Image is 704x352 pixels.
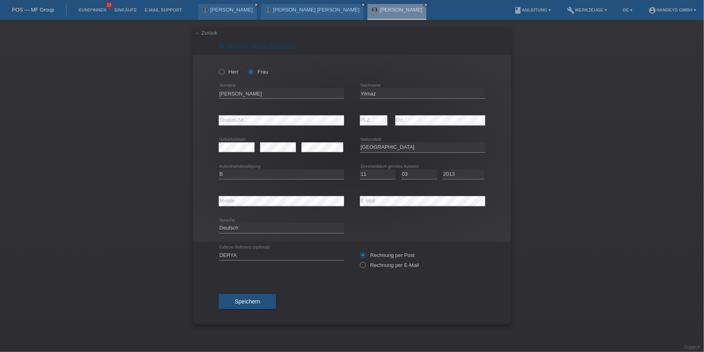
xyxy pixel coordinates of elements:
[210,7,253,13] a: [PERSON_NAME]
[360,262,365,272] input: Rechnung per E-Mail
[619,8,636,12] a: DE ▾
[141,8,186,12] a: E-Mail Support
[510,8,555,12] a: bookAnleitung ▾
[248,69,253,74] input: Frau
[195,30,217,36] a: ← Zurück
[74,8,110,12] a: Kund*innen
[254,2,259,8] a: close
[423,2,429,8] a: close
[567,6,575,14] i: build
[380,7,422,13] a: [PERSON_NAME]
[360,2,366,8] a: close
[424,3,428,7] i: close
[648,6,656,14] i: account_circle
[248,69,268,75] label: Frau
[360,252,414,258] label: Rechnung per Post
[684,344,701,350] a: Support
[110,8,140,12] a: Einkäufe
[514,6,522,14] i: book
[273,7,360,13] a: [PERSON_NAME] [PERSON_NAME]
[105,2,113,9] span: 13
[219,69,224,74] input: Herr
[235,298,260,305] span: Speichern
[360,252,365,262] input: Rechnung per Post
[644,8,700,12] a: account_circleHandeys GmbH ▾
[361,3,365,7] i: close
[219,69,239,75] label: Herr
[360,262,419,268] label: Rechnung per E-Mail
[12,7,54,13] a: POS — MF Group
[219,41,485,51] h1: Kundin bearbeiten
[563,8,611,12] a: buildWerkzeuge ▾
[219,294,276,309] button: Speichern
[255,3,259,7] i: close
